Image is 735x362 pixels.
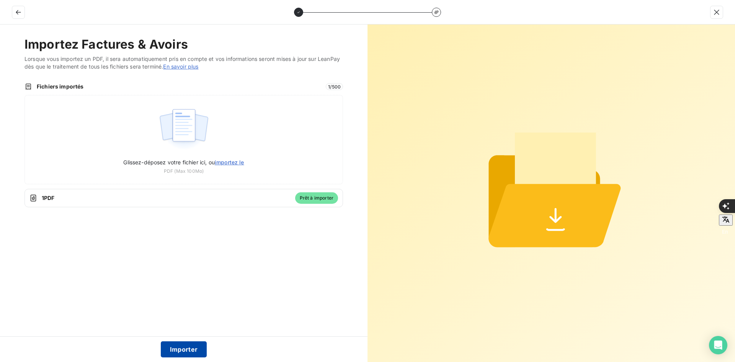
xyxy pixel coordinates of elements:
a: En savoir plus [163,63,198,70]
img: illustration [158,105,209,154]
span: importez le [215,159,244,165]
button: Importer [161,341,207,357]
span: Glissez-déposez votre fichier ici, ou [123,159,244,165]
h2: Importez Factures & Avoirs [24,37,343,52]
span: Fichiers importés [37,83,321,90]
div: Open Intercom Messenger [709,336,727,354]
span: 1 PDF [42,194,291,202]
span: Lorsque vous importez un PDF, il sera automatiquement pris en compte et vos informations seront m... [24,55,343,70]
span: Prêt à importer [295,192,338,204]
span: PDF (Max 100Mo) [164,168,204,175]
span: 1 / 500 [326,83,343,90]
